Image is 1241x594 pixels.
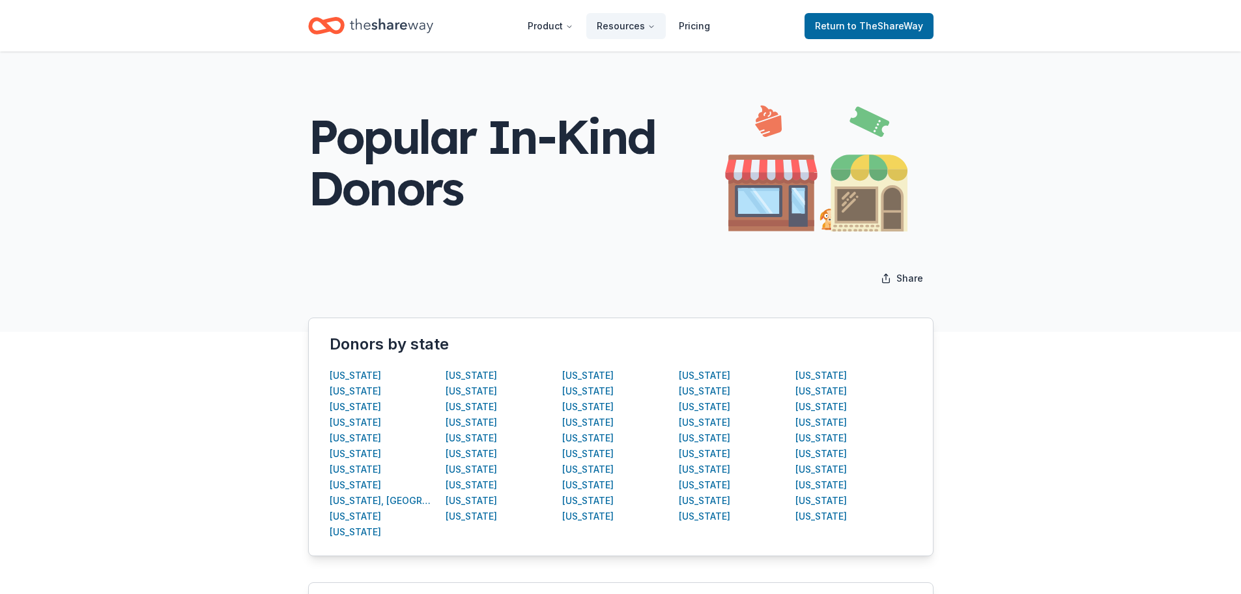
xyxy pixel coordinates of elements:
[562,493,614,509] div: [US_STATE]
[679,462,730,477] button: [US_STATE]
[679,493,730,509] button: [US_STATE]
[795,477,847,493] button: [US_STATE]
[586,13,666,39] button: Resources
[446,509,497,524] button: [US_STATE]
[330,430,381,446] button: [US_STATE]
[562,368,614,383] button: [US_STATE]
[679,509,730,524] button: [US_STATE]
[679,477,730,493] button: [US_STATE]
[330,477,381,493] button: [US_STATE]
[805,13,934,39] a: Returnto TheShareWay
[795,368,847,383] button: [US_STATE]
[330,509,381,524] button: [US_STATE]
[562,399,614,415] button: [US_STATE]
[562,415,614,430] button: [US_STATE]
[330,493,435,509] button: [US_STATE], [GEOGRAPHIC_DATA]
[679,399,730,415] button: [US_STATE]
[562,462,614,477] button: [US_STATE]
[330,462,381,477] button: [US_STATE]
[562,383,614,399] div: [US_STATE]
[446,368,497,383] button: [US_STATE]
[562,430,614,446] button: [US_STATE]
[446,462,497,477] button: [US_STATE]
[795,430,847,446] button: [US_STATE]
[896,271,923,286] span: Share
[446,383,497,399] button: [US_STATE]
[668,13,720,39] a: Pricing
[795,399,847,415] div: [US_STATE]
[795,383,847,399] button: [US_STATE]
[330,524,381,540] button: [US_STATE]
[679,383,730,399] button: [US_STATE]
[446,446,497,462] button: [US_STATE]
[446,493,497,509] button: [US_STATE]
[446,415,497,430] button: [US_STATE]
[562,509,614,524] button: [US_STATE]
[562,477,614,493] button: [US_STATE]
[330,383,381,399] button: [US_STATE]
[795,509,847,524] button: [US_STATE]
[330,368,381,383] button: [US_STATE]
[330,399,381,415] button: [US_STATE]
[795,446,847,462] div: [US_STATE]
[795,415,847,430] button: [US_STATE]
[679,430,730,446] button: [US_STATE]
[679,446,730,462] button: [US_STATE]
[446,430,497,446] button: [US_STATE]
[795,462,847,477] button: [US_STATE]
[870,265,934,291] button: Share
[679,415,730,430] button: [US_STATE]
[517,10,720,41] nav: Main
[446,399,497,415] button: [US_STATE]
[517,13,584,39] button: Product
[446,477,497,493] button: [US_STATE]
[330,334,912,355] div: Donors by state
[725,93,907,231] img: Illustration for popular page
[330,415,381,430] div: [US_STATE]
[330,446,381,462] button: [US_STATE]
[562,446,614,462] button: [US_STATE]
[848,20,923,31] span: to TheShareWay
[795,493,847,509] button: [US_STATE]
